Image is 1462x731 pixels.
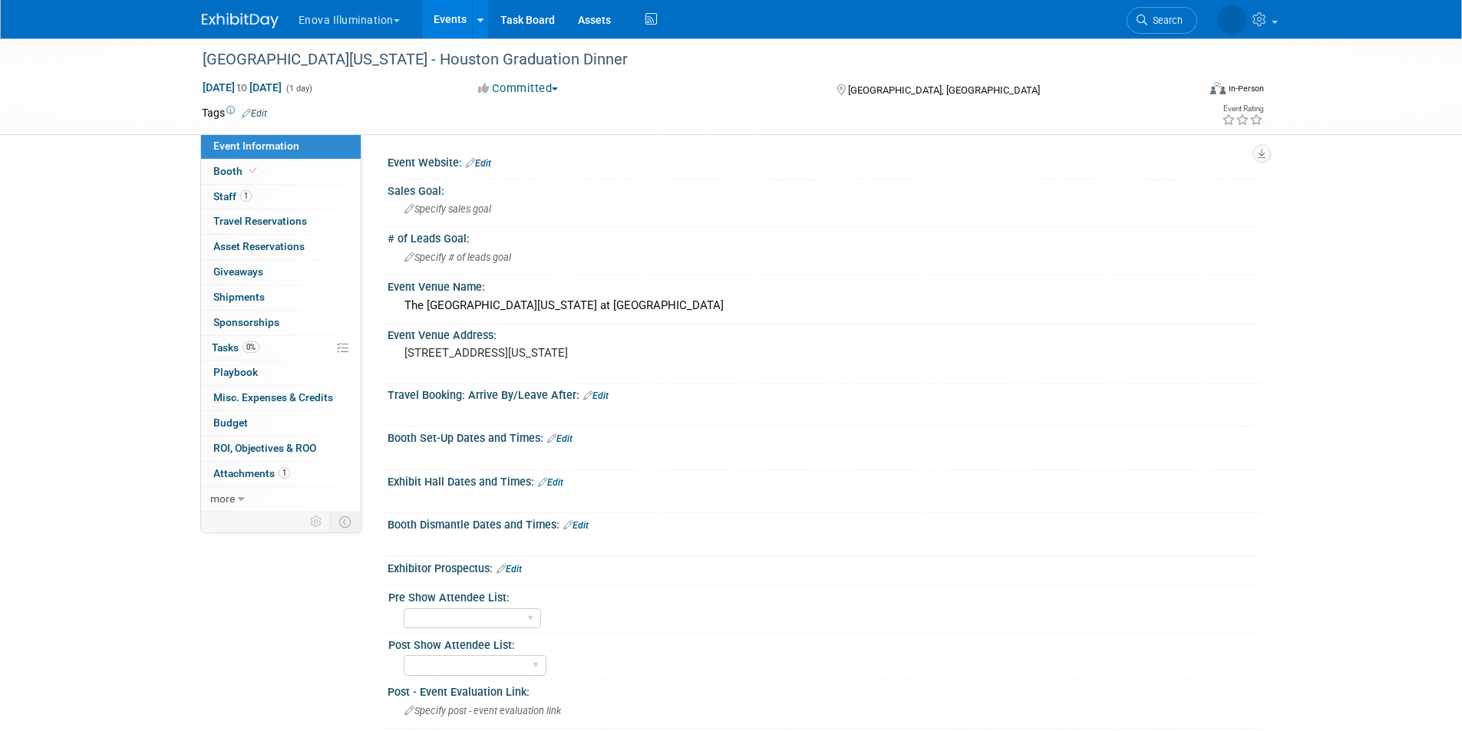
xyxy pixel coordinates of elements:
a: Playbook [201,361,361,385]
a: Edit [497,564,522,575]
a: Search [1127,7,1197,34]
a: Giveaways [201,260,361,285]
span: Attachments [213,467,290,479]
span: Staff [213,190,252,203]
div: [GEOGRAPHIC_DATA][US_STATE] - Houston Graduation Dinner [197,46,1174,74]
span: [DATE] [DATE] [202,81,282,94]
span: Budget [213,417,248,429]
div: Event Venue Address: [388,324,1261,343]
span: Giveaways [213,265,263,278]
td: Personalize Event Tab Strip [303,512,330,532]
span: Tasks [212,341,259,354]
a: Budget [201,411,361,436]
a: Staff1 [201,185,361,209]
span: Search [1147,15,1183,26]
div: Booth Dismantle Dates and Times: [388,513,1261,533]
a: Sponsorships [201,311,361,335]
a: Asset Reservations [201,235,361,259]
span: Asset Reservations [213,240,305,252]
a: Edit [538,477,563,488]
span: Booth [213,165,260,177]
span: more [210,492,235,505]
div: Event Format [1107,80,1265,103]
a: ROI, Objectives & ROO [201,436,361,461]
span: ROI, Objectives & ROO [213,442,316,454]
a: Edit [583,390,609,401]
a: Attachments1 [201,462,361,486]
div: Event Website: [388,151,1261,171]
div: In-Person [1228,83,1264,94]
span: 0% [243,341,259,353]
a: Event Information [201,134,361,159]
div: The [GEOGRAPHIC_DATA][US_STATE] at [GEOGRAPHIC_DATA] [399,294,1249,318]
span: Misc. Expenses & Credits [213,391,333,403]
a: Misc. Expenses & Credits [201,386,361,410]
div: Travel Booking: Arrive By/Leave After: [388,384,1261,403]
a: Edit [563,520,589,531]
span: 1 [240,190,252,202]
pre: [STREET_ADDRESS][US_STATE] [404,346,734,360]
a: Edit [242,108,267,119]
div: # of Leads Goal: [388,227,1261,246]
span: Shipments [213,291,265,303]
a: Shipments [201,285,361,310]
td: Toggle Event Tabs [329,512,361,532]
button: Committed [473,81,564,97]
div: Pre Show Attendee List: [388,586,1254,605]
span: Event Information [213,140,299,152]
div: Post - Event Evaluation Link: [388,680,1261,700]
span: Travel Reservations [213,215,307,227]
div: Booth Set-Up Dates and Times: [388,426,1261,446]
span: to [235,81,249,94]
img: ExhibitDay [202,13,279,28]
span: [GEOGRAPHIC_DATA], [GEOGRAPHIC_DATA] [848,84,1040,96]
span: Specify # of leads goal [404,252,511,263]
span: Specify sales goal [404,203,491,215]
img: Format-Inperson.png [1210,82,1226,94]
i: Booth reservation complete [249,166,257,175]
div: Post Show Attendee List: [388,634,1254,653]
div: Event Rating [1222,105,1263,113]
div: Event Venue Name: [388,275,1261,295]
span: 1 [279,467,290,479]
a: more [201,487,361,512]
span: Playbook [213,366,258,378]
a: Edit [466,158,491,169]
span: Sponsorships [213,316,279,328]
span: (1 day) [285,84,312,94]
a: Tasks0% [201,336,361,361]
td: Tags [202,105,267,120]
div: Exhibit Hall Dates and Times: [388,470,1261,490]
a: Edit [547,433,573,444]
div: Sales Goal: [388,179,1261,199]
a: Travel Reservations [201,209,361,234]
div: Exhibitor Prospectus: [388,557,1261,577]
span: Specify post - event evaluation link [404,705,561,716]
a: Booth [201,160,361,184]
img: Sarah Swinick [1217,5,1246,35]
